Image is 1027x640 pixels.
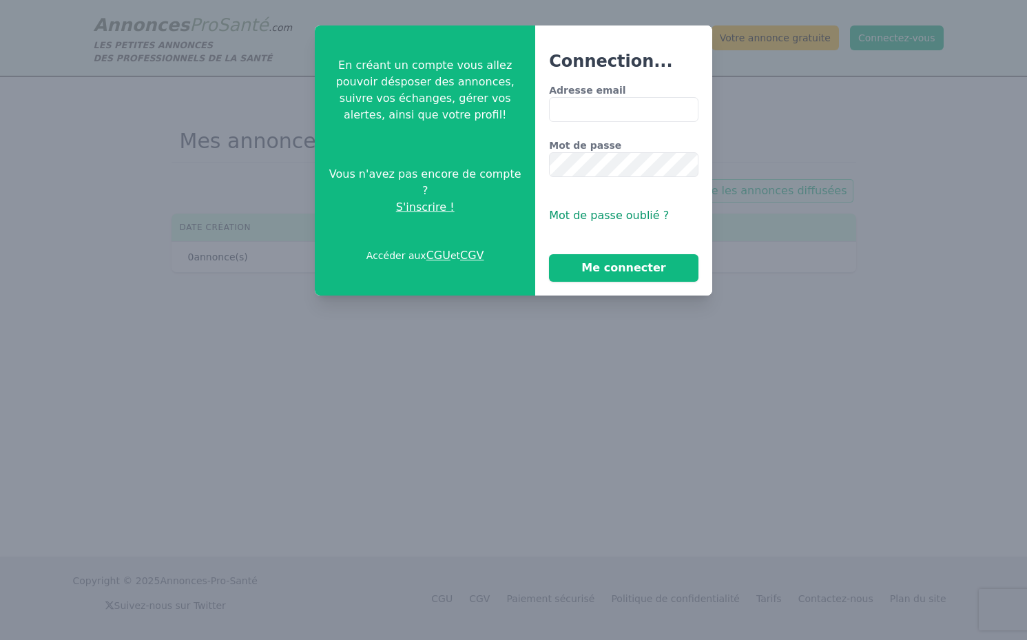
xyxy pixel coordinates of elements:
p: Accéder aux et [366,247,484,264]
a: CGU [426,249,450,262]
span: Vous n'avez pas encore de compte ? [326,166,524,199]
label: Adresse email [549,83,698,97]
a: CGV [460,249,484,262]
label: Mot de passe [549,138,698,152]
h3: Connection... [549,50,698,72]
button: Me connecter [549,254,698,282]
span: Mot de passe oublié ? [549,209,669,222]
span: S'inscrire ! [396,199,455,216]
p: En créant un compte vous allez pouvoir désposer des annonces, suivre vos échanges, gérer vos aler... [326,57,524,123]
